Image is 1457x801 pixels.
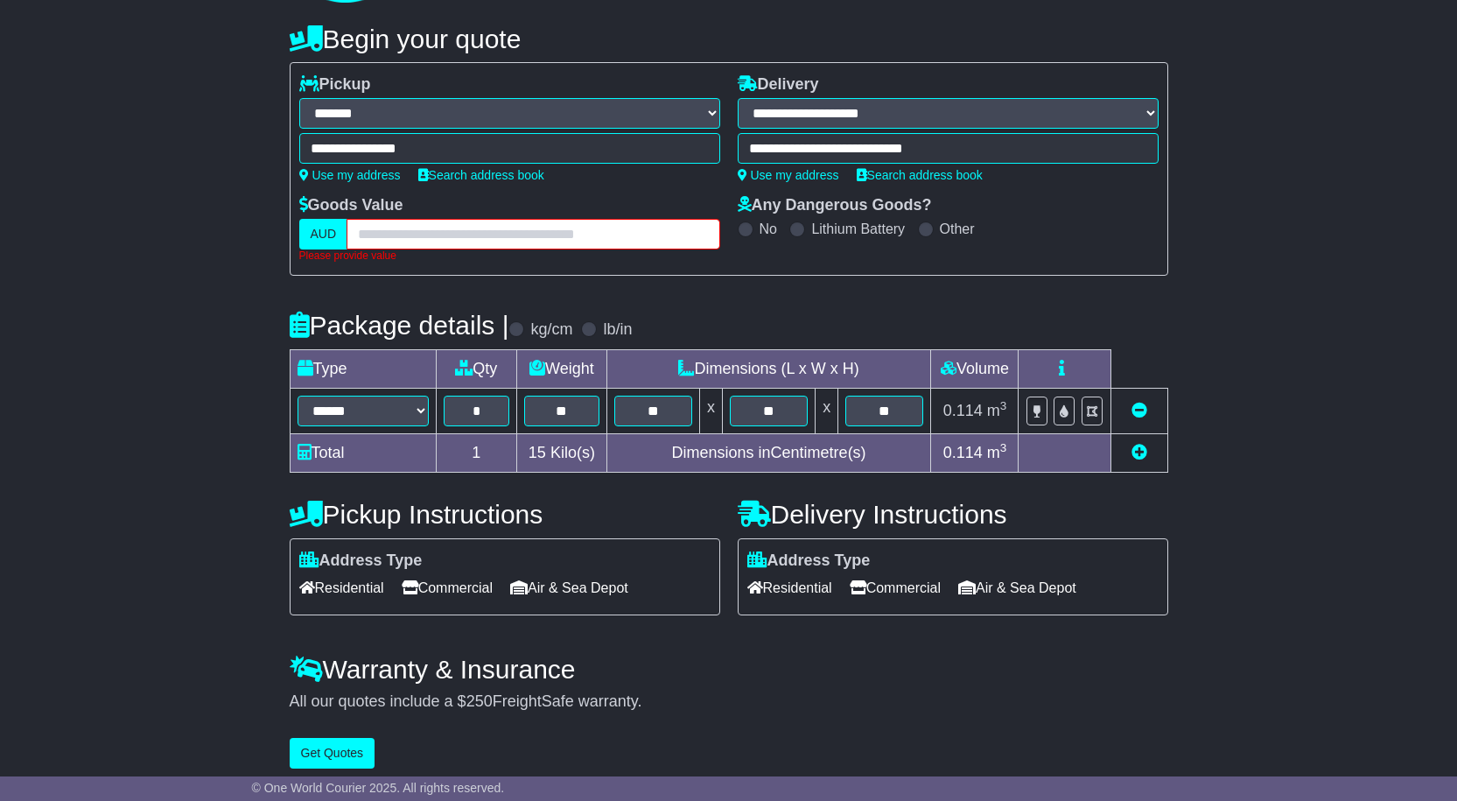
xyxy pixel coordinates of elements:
div: All our quotes include a $ FreightSafe warranty. [290,692,1168,712]
span: Air & Sea Depot [510,574,628,601]
label: lb/in [603,320,632,340]
a: Search address book [857,168,983,182]
td: x [816,388,838,433]
td: Kilo(s) [517,433,607,472]
label: AUD [299,219,348,249]
td: x [699,388,722,433]
span: Commercial [402,574,493,601]
label: Goods Value [299,196,403,215]
td: Qty [436,349,517,388]
td: Total [290,433,436,472]
span: © One World Courier 2025. All rights reserved. [252,781,505,795]
h4: Begin your quote [290,25,1168,53]
label: Delivery [738,75,819,95]
span: 250 [466,692,493,710]
span: 0.114 [943,402,983,419]
td: Type [290,349,436,388]
h4: Delivery Instructions [738,500,1168,529]
sup: 3 [1000,399,1007,412]
a: Search address book [418,168,544,182]
a: Use my address [738,168,839,182]
label: Other [940,221,975,237]
span: 0.114 [943,444,983,461]
span: Commercial [850,574,941,601]
h4: Pickup Instructions [290,500,720,529]
label: Pickup [299,75,371,95]
span: 15 [529,444,546,461]
h4: Warranty & Insurance [290,655,1168,684]
span: Air & Sea Depot [958,574,1076,601]
a: Remove this item [1131,402,1147,419]
a: Add new item [1131,444,1147,461]
a: Use my address [299,168,401,182]
td: Dimensions in Centimetre(s) [606,433,931,472]
label: Address Type [299,552,423,571]
span: Residential [747,574,832,601]
label: No [760,221,777,237]
span: m [987,402,1007,419]
button: Get Quotes [290,738,375,769]
span: Residential [299,574,384,601]
div: Please provide value [299,249,720,262]
label: Any Dangerous Goods? [738,196,932,215]
td: Dimensions (L x W x H) [606,349,931,388]
label: Address Type [747,552,871,571]
td: 1 [436,433,517,472]
sup: 3 [1000,441,1007,454]
td: Volume [931,349,1019,388]
label: Lithium Battery [811,221,905,237]
h4: Package details | [290,311,509,340]
span: m [987,444,1007,461]
td: Weight [517,349,607,388]
label: kg/cm [530,320,572,340]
